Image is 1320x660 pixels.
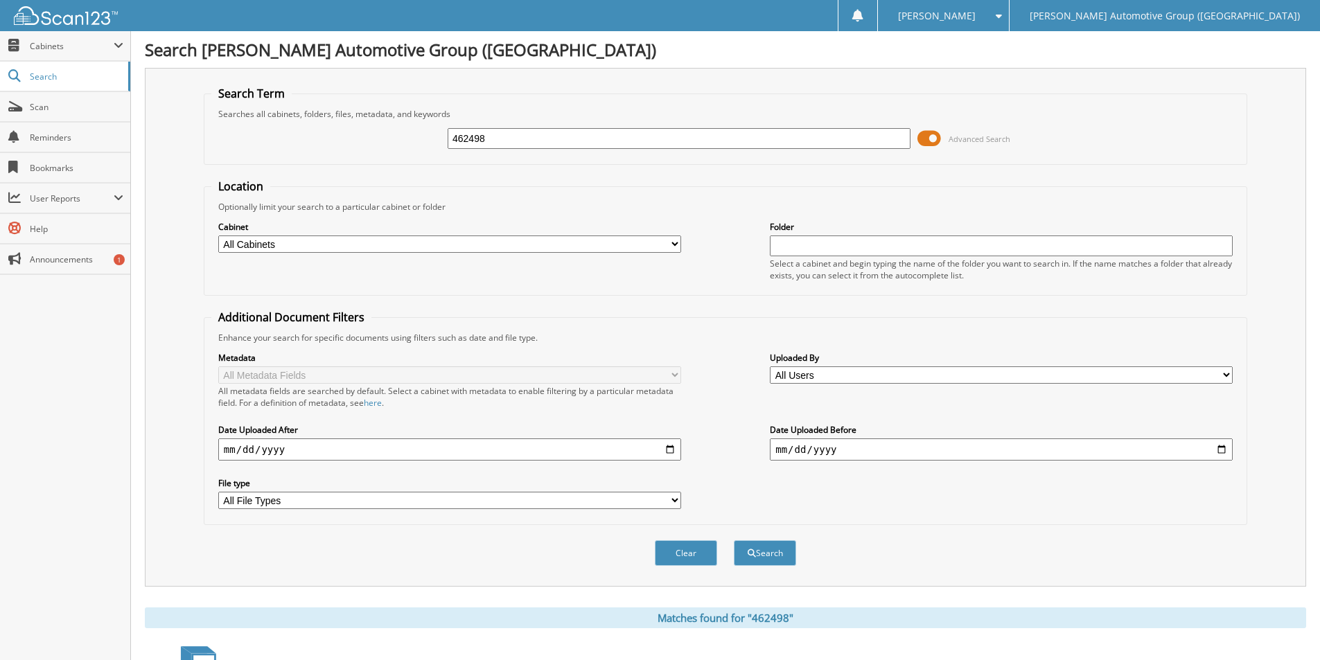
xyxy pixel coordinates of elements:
[218,477,681,489] label: File type
[211,310,371,325] legend: Additional Document Filters
[211,108,1240,120] div: Searches all cabinets, folders, files, metadata, and keywords
[211,332,1240,344] div: Enhance your search for specific documents using filters such as date and file type.
[211,179,270,194] legend: Location
[211,201,1240,213] div: Optionally limit your search to a particular cabinet or folder
[114,254,125,265] div: 1
[898,12,976,20] span: [PERSON_NAME]
[30,223,123,235] span: Help
[655,540,717,566] button: Clear
[30,162,123,174] span: Bookmarks
[364,397,382,409] a: here
[211,86,292,101] legend: Search Term
[30,71,121,82] span: Search
[770,424,1233,436] label: Date Uploaded Before
[145,38,1306,61] h1: Search [PERSON_NAME] Automotive Group ([GEOGRAPHIC_DATA])
[770,221,1233,233] label: Folder
[30,132,123,143] span: Reminders
[30,193,114,204] span: User Reports
[770,352,1233,364] label: Uploaded By
[770,258,1233,281] div: Select a cabinet and begin typing the name of the folder you want to search in. If the name match...
[770,438,1233,461] input: end
[218,221,681,233] label: Cabinet
[30,101,123,113] span: Scan
[30,40,114,52] span: Cabinets
[1030,12,1300,20] span: [PERSON_NAME] Automotive Group ([GEOGRAPHIC_DATA])
[30,253,123,265] span: Announcements
[734,540,796,566] button: Search
[218,424,681,436] label: Date Uploaded After
[145,607,1306,628] div: Matches found for "462498"
[218,385,681,409] div: All metadata fields are searched by default. Select a cabinet with metadata to enable filtering b...
[218,352,681,364] label: Metadata
[949,134,1010,144] span: Advanced Search
[218,438,681,461] input: start
[14,6,118,25] img: scan123-logo-white.svg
